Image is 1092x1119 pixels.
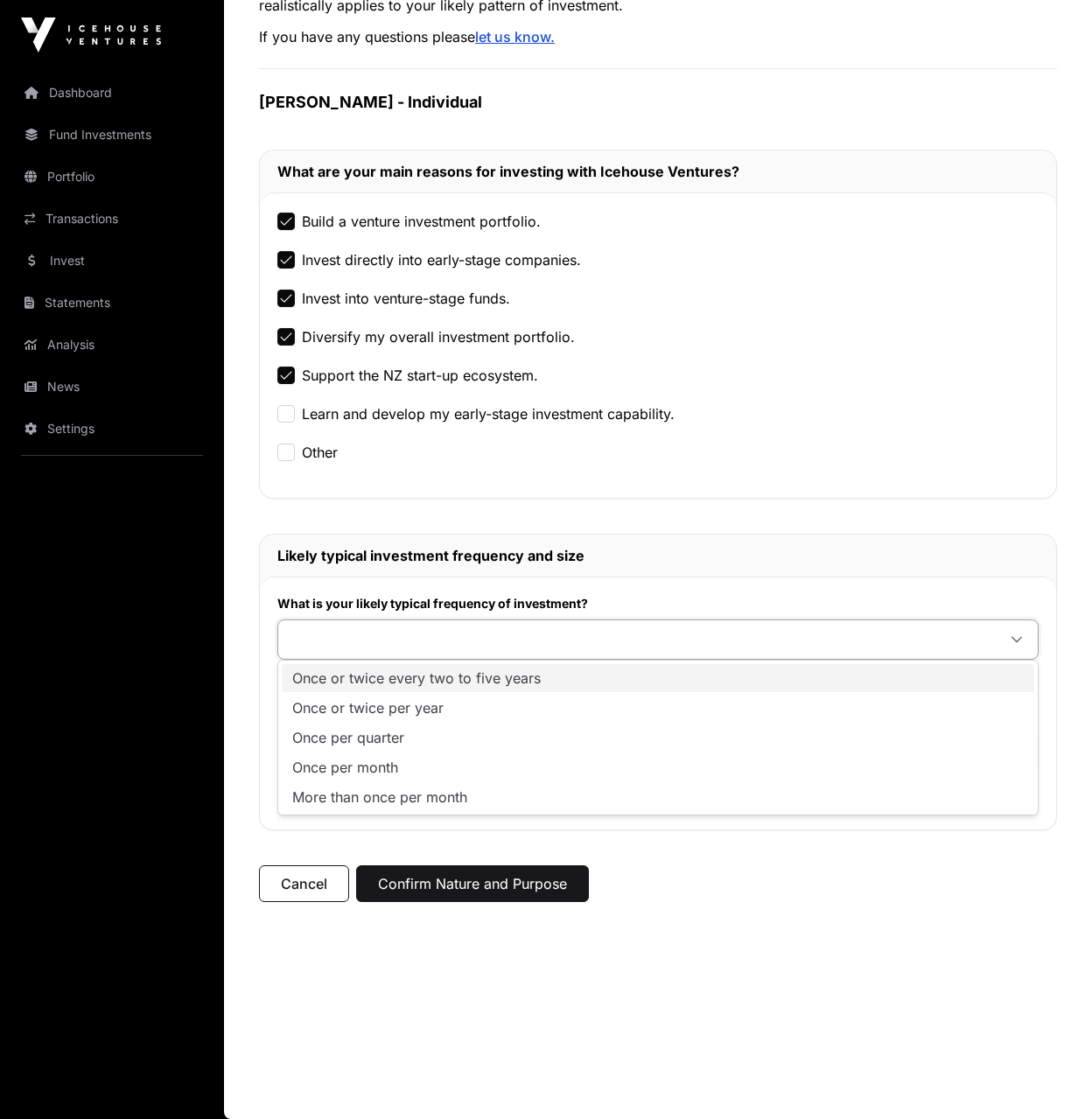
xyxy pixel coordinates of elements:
[302,211,541,232] label: Build a venture investment portfolio.
[281,873,327,894] span: Cancel
[14,199,210,238] a: Transactions
[14,325,210,364] a: Analysis
[14,241,210,280] a: Invest
[14,115,210,154] a: Fund Investments
[259,26,1057,47] p: If you have any questions please
[302,249,581,270] label: Invest directly into early-stage companies.
[21,17,161,52] img: Icehouse Ventures Logo
[302,288,510,309] label: Invest into venture-stage funds.
[14,73,210,112] a: Dashboard
[14,409,210,448] a: Settings
[1004,1035,1092,1119] iframe: Chat Widget
[277,595,1039,612] label: What is your likely typical frequency of investment?
[292,790,467,804] span: More than once per month
[292,760,398,774] span: Once per month
[292,671,541,685] span: Once or twice every two to five years
[302,403,675,424] label: Learn and develop my early-stage investment capability.
[277,545,1039,566] h2: Likely typical investment frequency and size
[259,865,349,902] button: Cancel
[282,694,1034,722] li: Once or twice per year
[14,157,210,196] a: Portfolio
[282,753,1034,781] li: Once per month
[356,865,589,902] button: Confirm Nature and Purpose
[14,283,210,322] a: Statements
[259,90,1057,115] h3: [PERSON_NAME] - Individual
[292,701,444,715] span: Once or twice per year
[282,664,1034,692] li: Once or twice every two to five years
[475,28,555,45] a: let us know.
[277,161,1039,182] h2: What are your main reasons for investing with Icehouse Ventures?
[302,326,575,347] label: Diversify my overall investment portfolio.
[282,783,1034,811] li: More than once per month
[302,365,538,386] label: Support the NZ start-up ecosystem.
[282,724,1034,752] li: Once per quarter
[292,731,404,745] span: Once per quarter
[14,367,210,406] a: News
[302,442,338,463] label: Other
